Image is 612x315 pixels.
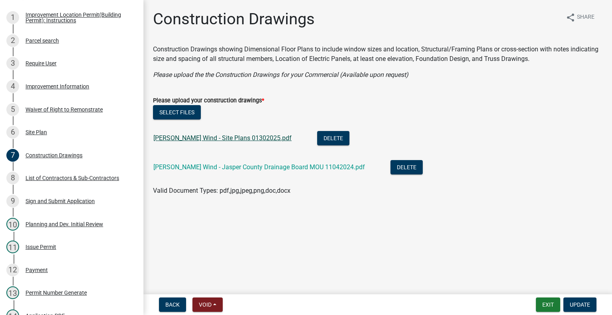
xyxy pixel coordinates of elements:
label: Please upload your construction drawings [153,98,264,104]
div: 10 [6,218,19,231]
button: Exit [536,297,560,312]
span: Valid Document Types: pdf,jpg,jpeg,png,doc,docx [153,187,290,194]
div: Sign and Submit Application [25,198,95,204]
span: Back [165,301,180,308]
div: 11 [6,241,19,253]
button: Delete [317,131,349,145]
a: [PERSON_NAME] Wind - Site Plans 01302025.pdf [153,134,292,142]
div: Waiver of Right to Remonstrate [25,107,103,112]
div: 3 [6,57,19,70]
i: share [566,13,575,22]
button: Void [192,297,223,312]
div: Payment [25,267,48,273]
button: Back [159,297,186,312]
div: 1 [6,11,19,24]
div: 7 [6,149,19,162]
div: 6 [6,126,19,139]
div: 9 [6,195,19,207]
div: 4 [6,80,19,93]
div: 2 [6,34,19,47]
div: 12 [6,264,19,276]
span: Share [577,13,594,22]
span: Void [199,301,212,308]
div: Permit Number Generate [25,290,87,295]
div: 5 [6,103,19,116]
div: Improvement Information [25,84,89,89]
button: Select files [153,105,201,119]
div: Improvement Location Permit(Building Permit): Instructions [25,12,131,23]
wm-modal-confirm: Delete Document [390,164,423,172]
button: Update [563,297,596,312]
h1: Construction Drawings [153,10,315,29]
button: Delete [390,160,423,174]
div: Issue Permit [25,244,56,250]
div: Parcel search [25,38,59,43]
div: 8 [6,172,19,184]
i: Please upload the the Construction Drawings for your Commercial (Available upon request) [153,71,408,78]
div: Site Plan [25,129,47,135]
div: List of Contractors & Sub-Contractors [25,175,119,181]
button: shareShare [559,10,601,25]
div: 13 [6,286,19,299]
span: Update [570,301,590,308]
div: Planning and Dev. Initial Review [25,221,103,227]
wm-modal-confirm: Delete Document [317,135,349,143]
p: Construction Drawings showing Dimensional Floor Plans to include window sizes and location, Struc... [153,45,602,64]
div: Require User [25,61,57,66]
div: Construction Drawings [25,153,82,158]
a: [PERSON_NAME] Wind - Jasper County Drainage Board MOU 11042024.pdf [153,163,365,171]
